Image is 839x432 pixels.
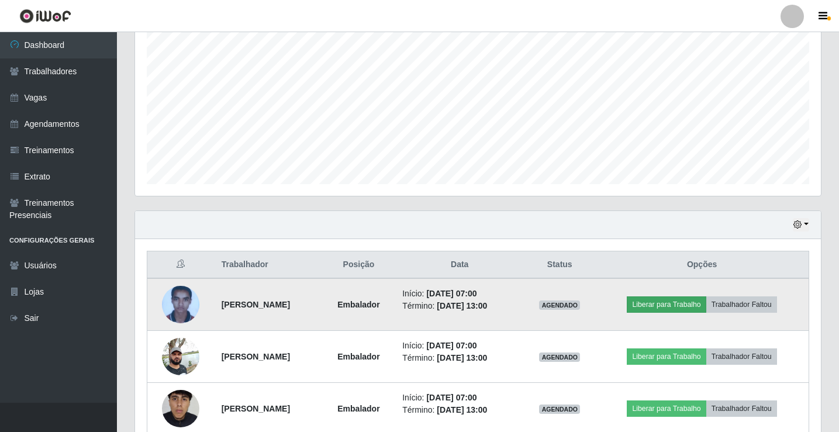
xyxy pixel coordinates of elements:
img: 1673386012464.jpeg [162,281,199,329]
strong: [PERSON_NAME] [222,352,290,361]
li: Término: [402,404,517,416]
img: 1702417487415.jpeg [162,331,199,381]
button: Liberar para Trabalho [627,400,706,417]
button: Liberar para Trabalho [627,348,706,365]
strong: Embalador [337,352,379,361]
time: [DATE] 07:00 [426,341,477,350]
li: Início: [402,340,517,352]
li: Término: [402,300,517,312]
span: AGENDADO [539,300,580,310]
time: [DATE] 07:00 [426,393,477,402]
li: Término: [402,352,517,364]
button: Trabalhador Faltou [706,348,777,365]
time: [DATE] 07:00 [426,289,477,298]
time: [DATE] 13:00 [437,301,487,310]
th: Status [524,251,595,279]
button: Trabalhador Faltou [706,400,777,417]
li: Início: [402,392,517,404]
strong: Embalador [337,300,379,309]
li: Início: [402,288,517,300]
time: [DATE] 13:00 [437,353,487,362]
th: Opções [595,251,809,279]
th: Posição [322,251,395,279]
th: Data [395,251,524,279]
button: Trabalhador Faltou [706,296,777,313]
img: CoreUI Logo [19,9,71,23]
th: Trabalhador [215,251,322,279]
strong: [PERSON_NAME] [222,300,290,309]
span: AGENDADO [539,405,580,414]
button: Liberar para Trabalho [627,296,706,313]
time: [DATE] 13:00 [437,405,487,414]
strong: [PERSON_NAME] [222,404,290,413]
strong: Embalador [337,404,379,413]
span: AGENDADO [539,352,580,362]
